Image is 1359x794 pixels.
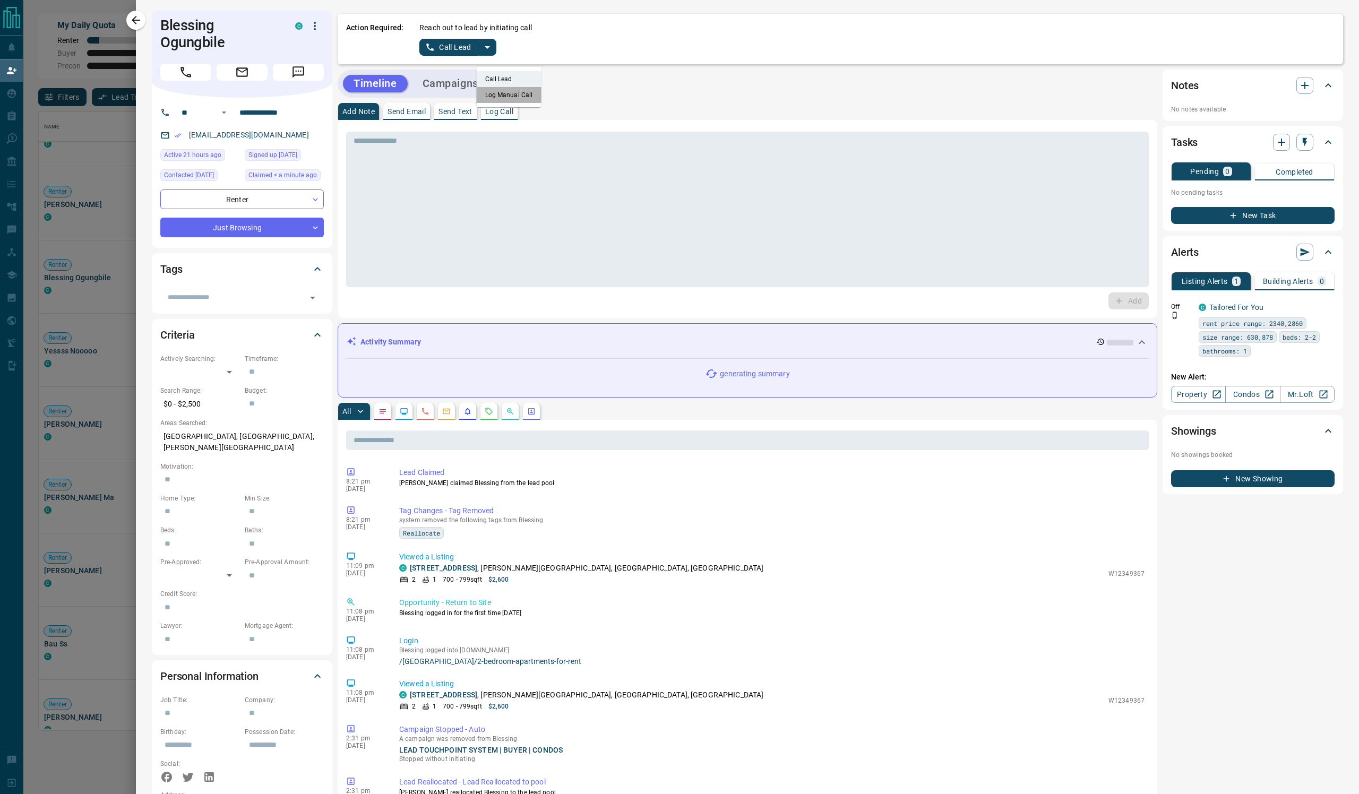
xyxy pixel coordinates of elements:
[1171,386,1226,403] a: Property
[346,569,383,577] p: [DATE]
[360,336,421,348] p: Activity Summary
[410,563,763,574] p: , [PERSON_NAME][GEOGRAPHIC_DATA], [GEOGRAPHIC_DATA], [GEOGRAPHIC_DATA]
[160,386,239,395] p: Search Range:
[346,516,383,523] p: 8:21 pm
[160,494,239,503] p: Home Type:
[399,724,1145,735] p: Campaign Stopped - Auto
[245,149,324,164] div: Tue Oct 18 2022
[346,735,383,742] p: 2:31 pm
[346,615,383,623] p: [DATE]
[1171,312,1179,319] svg: Push Notification Only
[1225,386,1280,403] a: Condos
[160,759,239,769] p: Social:
[488,702,509,711] p: $2,600
[1171,422,1216,439] h2: Showings
[1263,278,1313,285] p: Building Alerts
[160,668,259,685] h2: Personal Information
[443,575,481,584] p: 700 - 799 sqft
[248,150,297,160] span: Signed up [DATE]
[1320,278,1324,285] p: 0
[245,386,324,395] p: Budget:
[527,407,536,416] svg: Agent Actions
[346,608,383,615] p: 11:08 pm
[410,691,477,699] a: [STREET_ADDRESS]
[347,332,1148,352] div: Activity Summary
[399,646,1145,654] p: Blessing logged into [DOMAIN_NAME]
[346,696,383,704] p: [DATE]
[433,575,436,584] p: 1
[399,516,1145,524] p: system removed the following tags from Blessing
[160,218,324,237] div: Just Browsing
[245,621,324,631] p: Mortgage Agent:
[160,189,324,209] div: Renter
[218,106,230,119] button: Open
[443,702,481,711] p: 700 - 799 sqft
[1171,105,1335,114] p: No notes available
[245,727,324,737] p: Possession Date:
[399,564,407,572] div: condos.ca
[1171,302,1192,312] p: Off
[1202,332,1273,342] span: size range: 630,878
[1171,470,1335,487] button: New Showing
[399,735,1145,743] p: A campaign was removed from Blessing
[412,575,416,584] p: 2
[342,108,375,115] p: Add Note
[485,407,493,416] svg: Requests
[1171,185,1335,201] p: No pending tasks
[1199,304,1206,311] div: condos.ca
[245,525,324,535] p: Baths:
[346,653,383,661] p: [DATE]
[160,256,324,282] div: Tags
[346,646,383,653] p: 11:08 pm
[1171,73,1335,98] div: Notes
[1171,244,1199,261] h2: Alerts
[410,689,763,701] p: , [PERSON_NAME][GEOGRAPHIC_DATA], [GEOGRAPHIC_DATA], [GEOGRAPHIC_DATA]
[343,75,408,92] button: Timeline
[412,702,416,711] p: 2
[1225,168,1229,175] p: 0
[160,525,239,535] p: Beds:
[399,608,1145,618] p: Blessing logged in for the first time [DATE]
[217,64,268,81] span: Email
[442,407,451,416] svg: Emails
[1234,278,1238,285] p: 1
[1171,130,1335,155] div: Tasks
[160,322,324,348] div: Criteria
[245,557,324,567] p: Pre-Approval Amount:
[477,71,541,87] li: Call Lead
[160,64,211,81] span: Call
[399,478,1145,488] p: [PERSON_NAME] claimed Blessing from the lead pool
[419,39,496,56] div: split button
[419,22,532,33] p: Reach out to lead by initiating call
[1171,134,1198,151] h2: Tasks
[346,523,383,531] p: [DATE]
[1182,278,1228,285] p: Listing Alerts
[160,326,195,343] h2: Criteria
[399,678,1145,689] p: Viewed a Listing
[1190,168,1219,175] p: Pending
[399,691,407,698] div: condos.ca
[419,39,478,56] button: Call Lead
[160,395,239,413] p: $0 - $2,500
[399,597,1145,608] p: Opportunity - Return to Site
[346,22,403,56] p: Action Required:
[342,408,351,415] p: All
[245,695,324,705] p: Company:
[245,494,324,503] p: Min Size:
[400,407,408,416] svg: Lead Browsing Activity
[506,407,514,416] svg: Opportunities
[1202,346,1247,356] span: bathrooms: 1
[1108,696,1145,705] p: W12349367
[412,75,489,92] button: Campaigns
[245,169,324,184] div: Mon Aug 18 2025
[295,22,303,30] div: condos.ca
[160,169,239,184] div: Fri Apr 21 2023
[273,64,324,81] span: Message
[1276,168,1313,176] p: Completed
[1283,332,1316,342] span: beds: 2-2
[245,354,324,364] p: Timeframe:
[1171,450,1335,460] p: No showings booked
[160,261,182,278] h2: Tags
[399,657,1145,666] a: /[GEOGRAPHIC_DATA]/2-bedroom-apartments-for-rent
[160,354,239,364] p: Actively Searching:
